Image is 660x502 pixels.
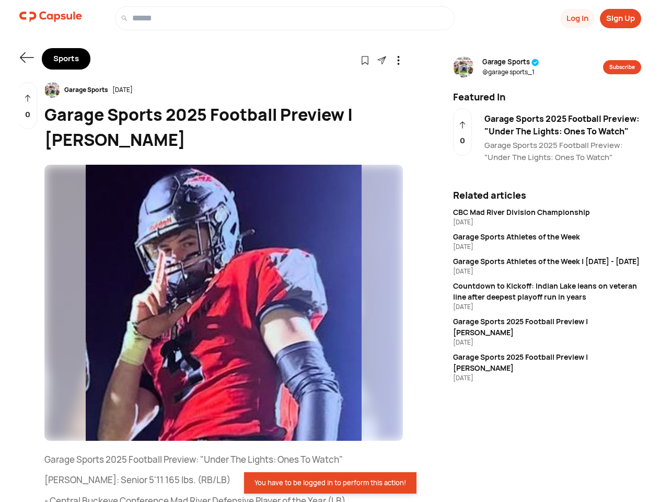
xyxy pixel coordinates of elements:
div: [DATE] [453,242,641,252]
a: logo [19,6,82,30]
div: Garage Sports Athletes of the Week | [DATE] - [DATE] [453,256,641,267]
img: logo [19,6,82,27]
div: [DATE] [453,338,641,347]
div: Featured In [447,90,647,104]
span: @ garage sports_1 [482,67,539,77]
div: Garage Sports Athletes of the Week [453,231,641,242]
div: [DATE] [453,218,641,227]
button: Log In [560,9,595,28]
div: [DATE] [453,302,641,312]
div: Garage Sports 2025 Football Preview: "Under The Lights: Ones To Watch" [484,140,641,163]
div: You have to be logged in to perform this action! [254,478,406,487]
div: Garage Sports 2025 Football Preview | [PERSON_NAME] [453,351,641,373]
img: resizeImage [44,82,60,102]
div: Garage Sports 2025 Football Preview: "Under The Lights: Ones To Watch" [484,112,641,138]
div: Garage Sports [60,85,112,95]
div: [DATE] [453,267,641,276]
button: Subscribe [603,60,641,74]
div: [DATE] [112,85,133,95]
img: tick [531,59,539,66]
div: Garage Sports 2025 Football Preview | [PERSON_NAME] [44,102,403,152]
div: Related articles [453,188,641,202]
div: Garage Sports 2025 Football Preview | [PERSON_NAME] [453,316,641,338]
div: CBC Mad River Division Championship [453,207,641,218]
button: Sign Up [600,9,641,28]
div: Sports [42,48,90,70]
p: 0 [460,135,465,147]
div: [DATE] [453,373,641,383]
p: Garage Sports 2025 Football Preview: "Under The Lights: Ones To Watch" [44,453,403,466]
p: 0 [25,109,30,121]
img: resizeImage [453,56,474,84]
p: [PERSON_NAME]: Senior 5'11 165 lbs. (RB/LB) [44,474,403,486]
span: Garage Sports [482,57,539,67]
img: resizeImage [44,165,403,441]
div: Countdown to Kickoff: Indian Lake leans on veteran line after deepest playoff run in years [453,280,641,302]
